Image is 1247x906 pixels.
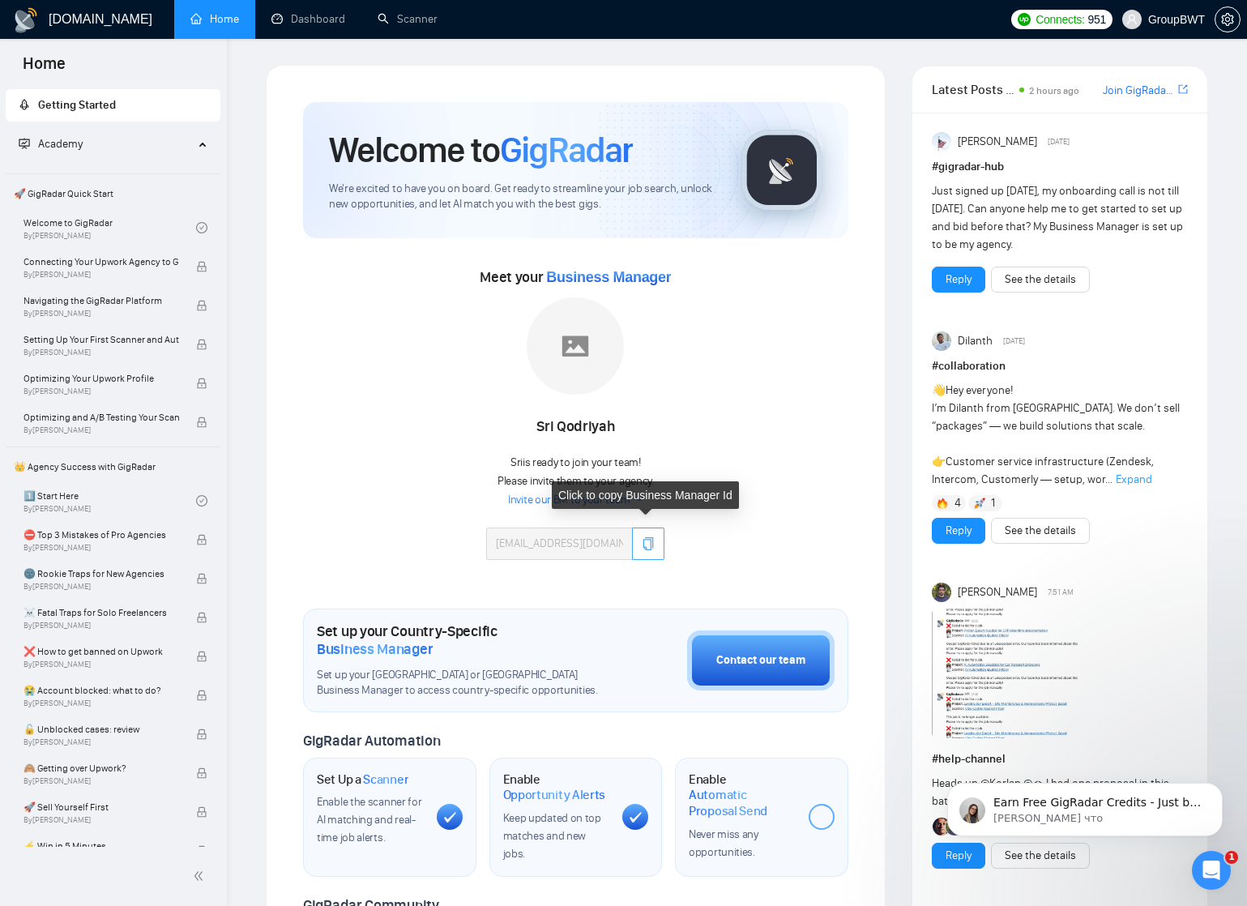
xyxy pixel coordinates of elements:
[196,261,207,272] span: lock
[932,184,1183,251] span: Just signed up [DATE], my onboarding call is not till [DATE]. Can anyone help me to get started t...
[689,771,796,819] h1: Enable
[13,7,39,33] img: logo
[932,383,946,397] span: 👋
[687,630,835,690] button: Contact our team
[486,413,664,441] div: Sri Qodriyah
[946,271,972,288] a: Reply
[642,537,655,550] span: copy
[23,838,179,854] span: ⚡ Win in 5 Minutes
[329,182,715,212] span: We're excited to have you on board. Get ready to streamline your job search, unlock new opportuni...
[1003,334,1025,348] span: [DATE]
[1192,851,1231,890] iframe: Intercom live chat
[1215,13,1241,26] a: setting
[632,528,664,560] button: copy
[196,339,207,350] span: lock
[946,847,972,865] a: Reply
[546,269,671,285] span: Business Manager
[552,481,739,509] div: Click to copy Business Manager Id
[23,721,179,737] span: 🔓 Unblocked cases: review
[503,811,601,861] span: Keep updated on top matches and new jobs.
[23,605,179,621] span: ☠️ Fatal Traps for Solo Freelancers
[23,682,179,699] span: 😭 Account blocked: what to do?
[932,267,985,293] button: Reply
[741,130,822,211] img: gigradar-logo.png
[932,331,951,351] img: Dilanth
[958,583,1037,601] span: [PERSON_NAME]
[991,518,1090,544] button: See the details
[1116,472,1152,486] span: Expand
[317,622,606,658] h1: Set up your Country-Specific
[196,806,207,818] span: lock
[932,79,1014,100] span: Latest Posts from the GigRadar Community
[190,12,239,26] a: homeHome
[329,128,633,172] h1: Welcome to
[932,583,951,602] img: Toby Fox-Mason
[1005,522,1076,540] a: See the details
[23,387,179,396] span: By [PERSON_NAME]
[196,417,207,428] span: lock
[23,660,179,669] span: By [PERSON_NAME]
[689,787,796,818] span: Automatic Proposal Send
[1215,13,1240,26] span: setting
[503,787,606,803] span: Opportunity Alerts
[937,498,948,509] img: 🔥
[196,495,207,506] span: check-circle
[23,331,179,348] span: Setting Up Your First Scanner and Auto-Bidder
[19,99,30,110] span: rocket
[932,609,1126,738] img: F09CUHBGKGQ-Screenshot%202025-08-26%20at%202.51.20%E2%80%AFpm.png
[1178,83,1188,96] span: export
[10,52,79,86] span: Home
[196,845,207,857] span: lock
[303,732,440,750] span: GigRadar Automation
[23,776,179,786] span: By [PERSON_NAME]
[1005,271,1076,288] a: See the details
[932,357,1188,375] h1: # collaboration
[23,425,179,435] span: By [PERSON_NAME]
[196,534,207,545] span: lock
[991,495,995,511] span: 1
[7,451,219,483] span: 👑 Agency Success with GigRadar
[23,527,179,543] span: ⛔ Top 3 Mistakes of Pro Agencies
[23,210,196,246] a: Welcome to GigRadarBy[PERSON_NAME]
[1178,82,1188,97] a: export
[196,573,207,584] span: lock
[23,483,196,519] a: 1️⃣ Start HereBy[PERSON_NAME]
[932,132,951,152] img: Anisuzzaman Khan
[23,737,179,747] span: By [PERSON_NAME]
[1103,82,1175,100] a: Join GigRadar Slack Community
[974,498,985,509] img: 🚀
[1225,851,1238,864] span: 1
[23,543,179,553] span: By [PERSON_NAME]
[378,12,438,26] a: searchScanner
[1018,13,1031,26] img: upwork-logo.png
[932,518,985,544] button: Reply
[38,137,83,151] span: Academy
[23,370,179,387] span: Optimizing Your Upwork Profile
[1029,85,1079,96] span: 2 hours ago
[508,493,643,508] a: Invite our BM to your team →
[38,98,116,112] span: Getting Started
[1126,14,1138,25] span: user
[932,383,1180,486] span: Hey everyone! I’m Dilanth from [GEOGRAPHIC_DATA]. We don’t sell “packages” — we build solutions t...
[1088,11,1106,28] span: 951
[317,771,408,788] h1: Set Up a
[6,89,220,122] li: Getting Started
[23,799,179,815] span: 🚀 Sell Yourself First
[196,690,207,701] span: lock
[23,348,179,357] span: By [PERSON_NAME]
[196,651,207,662] span: lock
[958,332,993,350] span: Dilanth
[196,729,207,740] span: lock
[23,293,179,309] span: Navigating the GigRadar Platform
[946,522,972,540] a: Reply
[510,455,641,469] span: Sri is ready to join your team!
[23,582,179,592] span: By [PERSON_NAME]
[932,455,946,468] span: 👉
[689,827,758,859] span: Never miss any opportunities.
[1048,135,1070,149] span: [DATE]
[23,760,179,776] span: 🙈 Getting over Upwork?
[196,612,207,623] span: lock
[1215,6,1241,32] button: setting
